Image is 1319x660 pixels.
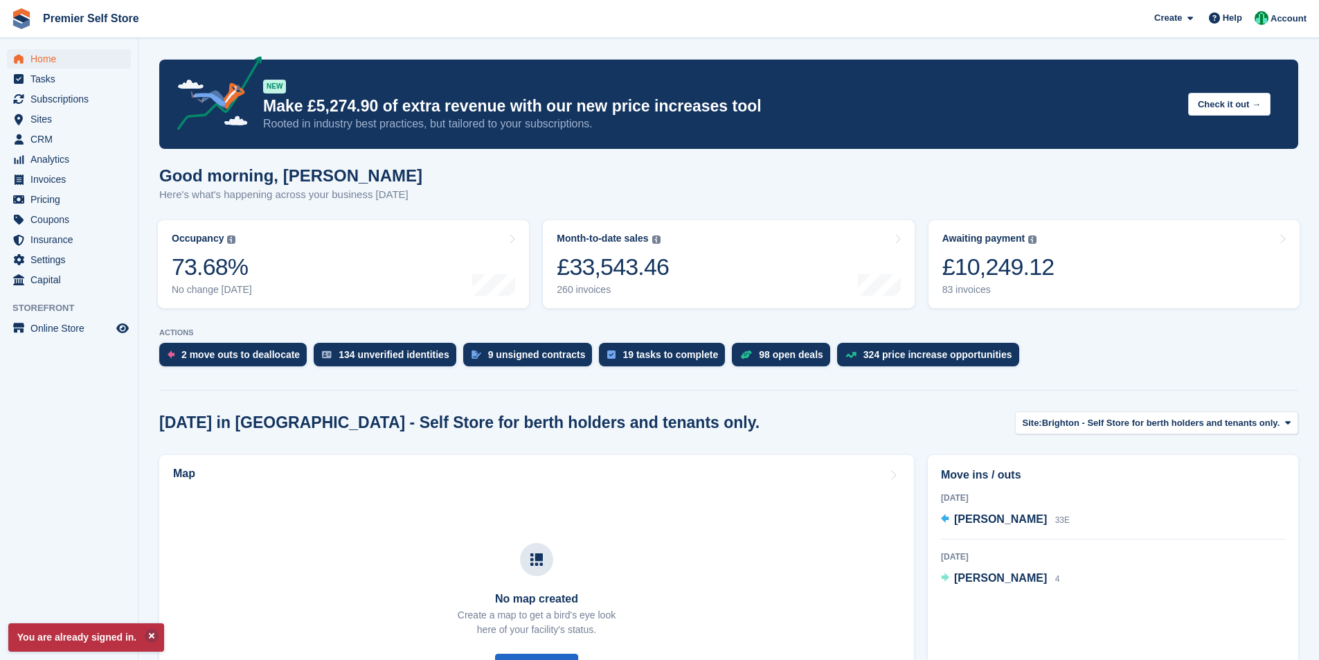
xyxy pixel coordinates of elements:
[30,49,114,69] span: Home
[12,301,138,315] span: Storefront
[7,150,131,169] a: menu
[30,109,114,129] span: Sites
[557,253,669,281] div: £33,543.46
[1255,11,1268,25] img: Peter Pring
[30,130,114,149] span: CRM
[30,250,114,269] span: Settings
[622,349,718,360] div: 19 tasks to complete
[172,284,252,296] div: No change [DATE]
[30,170,114,189] span: Invoices
[7,89,131,109] a: menu
[114,320,131,337] a: Preview store
[1015,411,1298,434] button: Site: Brighton - Self Store for berth holders and tenants only.
[314,343,463,373] a: 134 unverified identities
[159,413,760,432] h2: [DATE] in [GEOGRAPHIC_DATA] - Self Store for berth holders and tenants only.
[7,69,131,89] a: menu
[8,623,164,652] p: You are already signed in.
[7,190,131,209] a: menu
[168,350,174,359] img: move_outs_to_deallocate_icon-f764333ba52eb49d3ac5e1228854f67142a1ed5810a6f6cc68b1a99e826820c5.svg
[173,467,195,480] h2: Map
[607,350,616,359] img: task-75834270c22a3079a89374b754ae025e5fb1db73e45f91037f5363f120a921f8.svg
[472,350,481,359] img: contract_signature_icon-13c848040528278c33f63329250d36e43548de30e8caae1d1a13099fd9432cc5.svg
[1023,416,1042,430] span: Site:
[1154,11,1182,25] span: Create
[263,80,286,93] div: NEW
[7,49,131,69] a: menu
[37,7,145,30] a: Premier Self Store
[172,253,252,281] div: 73.68%
[7,170,131,189] a: menu
[7,210,131,229] a: menu
[530,553,543,566] img: map-icn-33ee37083ee616e46c38cad1a60f524a97daa1e2b2c8c0bc3eb3415660979fc1.svg
[263,96,1177,116] p: Make £5,274.90 of extra revenue with our new price increases tool
[759,349,823,360] div: 98 open deals
[863,349,1012,360] div: 324 price increase opportunities
[557,233,648,244] div: Month-to-date sales
[941,570,1059,588] a: [PERSON_NAME] 4
[30,150,114,169] span: Analytics
[7,319,131,338] a: menu
[599,343,732,373] a: 19 tasks to complete
[7,109,131,129] a: menu
[954,572,1047,584] span: [PERSON_NAME]
[488,349,586,360] div: 9 unsigned contracts
[30,230,114,249] span: Insurance
[740,350,752,359] img: deal-1b604bf984904fb50ccaf53a9ad4b4a5d6e5aea283cecdc64d6e3604feb123c2.svg
[227,235,235,244] img: icon-info-grey-7440780725fd019a000dd9b08b2336e03edf1995a4989e88bcd33f0948082b44.svg
[159,187,422,203] p: Here's what's happening across your business [DATE]
[942,253,1055,281] div: £10,249.12
[1271,12,1307,26] span: Account
[732,343,837,373] a: 98 open deals
[543,220,914,308] a: Month-to-date sales £33,543.46 260 invoices
[263,116,1177,132] p: Rooted in industry best practices, but tailored to your subscriptions.
[1188,93,1271,116] button: Check it out →
[458,608,616,637] p: Create a map to get a bird's eye look here of your facility's status.
[941,551,1285,563] div: [DATE]
[11,8,32,29] img: stora-icon-8386f47178a22dfd0bd8f6a31ec36ba5ce8667c1dd55bd0f319d3a0aa187defe.svg
[322,350,332,359] img: verify_identity-adf6edd0f0f0b5bbfe63781bf79b02c33cf7c696d77639b501bdc392416b5a36.svg
[458,593,616,605] h3: No map created
[7,230,131,249] a: menu
[1055,574,1060,584] span: 4
[159,166,422,185] h1: Good morning, [PERSON_NAME]
[941,467,1285,483] h2: Move ins / outs
[941,511,1070,529] a: [PERSON_NAME] 33E
[1055,515,1070,525] span: 33E
[7,250,131,269] a: menu
[1223,11,1242,25] span: Help
[30,270,114,289] span: Capital
[928,220,1300,308] a: Awaiting payment £10,249.12 83 invoices
[845,352,856,358] img: price_increase_opportunities-93ffe204e8149a01c8c9dc8f82e8f89637d9d84a8eef4429ea346261dce0b2c0.svg
[172,233,224,244] div: Occupancy
[557,284,669,296] div: 260 invoices
[942,284,1055,296] div: 83 invoices
[158,220,529,308] a: Occupancy 73.68% No change [DATE]
[1028,235,1037,244] img: icon-info-grey-7440780725fd019a000dd9b08b2336e03edf1995a4989e88bcd33f0948082b44.svg
[941,492,1285,504] div: [DATE]
[463,343,600,373] a: 9 unsigned contracts
[339,349,449,360] div: 134 unverified identities
[954,513,1047,525] span: [PERSON_NAME]
[1042,416,1280,430] span: Brighton - Self Store for berth holders and tenants only.
[165,56,262,135] img: price-adjustments-announcement-icon-8257ccfd72463d97f412b2fc003d46551f7dbcb40ab6d574587a9cd5c0d94...
[30,89,114,109] span: Subscriptions
[942,233,1025,244] div: Awaiting payment
[30,319,114,338] span: Online Store
[7,130,131,149] a: menu
[159,343,314,373] a: 2 move outs to deallocate
[652,235,661,244] img: icon-info-grey-7440780725fd019a000dd9b08b2336e03edf1995a4989e88bcd33f0948082b44.svg
[30,69,114,89] span: Tasks
[7,270,131,289] a: menu
[181,349,300,360] div: 2 move outs to deallocate
[837,343,1026,373] a: 324 price increase opportunities
[30,190,114,209] span: Pricing
[159,328,1298,337] p: ACTIONS
[30,210,114,229] span: Coupons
